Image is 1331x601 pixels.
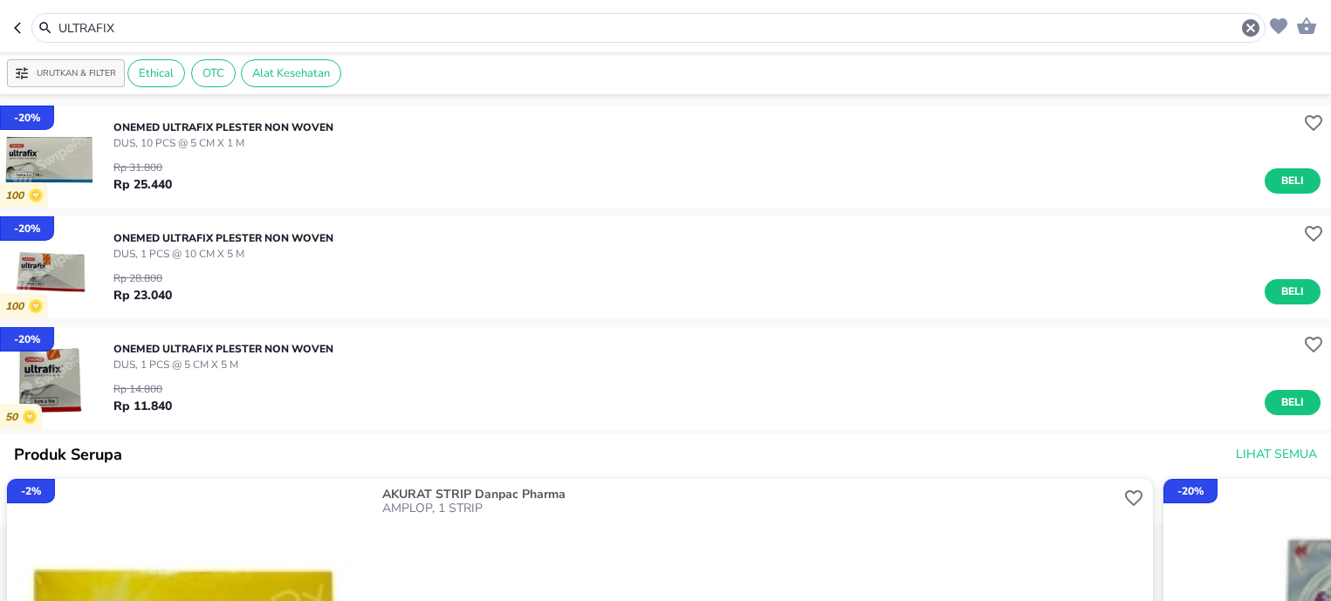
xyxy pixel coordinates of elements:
p: 50 [5,411,23,424]
span: Ethical [128,65,184,81]
p: ONEMED ULTRAFIX PLESTER NON WOVEN [113,230,333,246]
button: Urutkan & Filter [7,59,125,87]
p: Rp 31.800 [113,160,172,175]
p: Urutkan & Filter [37,67,116,80]
p: - 20 % [1177,483,1204,499]
span: Beli [1278,393,1307,412]
span: Beli [1278,172,1307,190]
div: Alat Kesehatan [241,59,341,87]
p: Rp 11.840 [113,397,172,415]
p: Rp 25.440 [113,175,172,194]
button: Beli [1265,279,1321,304]
p: Rp 23.040 [113,286,172,304]
button: Beli [1265,390,1321,415]
p: DUS, 1 PCS @ 10 CM X 5 M [113,246,333,262]
span: Beli [1278,283,1307,301]
button: Lihat Semua [1229,439,1321,471]
span: Lihat Semua [1236,444,1317,466]
p: ONEMED ULTRAFIX PLESTER NON WOVEN [113,120,333,135]
p: Rp 14.800 [113,381,172,397]
div: OTC [191,59,236,87]
p: AKURAT STRIP Danpac Pharma [382,488,1116,502]
button: Beli [1265,168,1321,194]
p: ONEMED ULTRAFIX PLESTER NON WOVEN [113,341,333,357]
span: Alat Kesehatan [242,65,340,81]
span: OTC [192,65,235,81]
input: Cari 4000+ produk di sini [57,19,1240,38]
p: - 20 % [14,331,40,347]
p: - 2 % [21,483,41,499]
p: AMPLOP, 1 STRIP [382,502,1120,516]
p: - 20 % [14,110,40,126]
p: DUS, 10 PCS @ 5 CM X 1 M [113,135,333,151]
p: 100 [5,300,29,313]
p: - 20 % [14,221,40,236]
p: Rp 28.800 [113,270,172,286]
p: 100 [5,189,29,202]
div: Ethical [127,59,185,87]
p: DUS, 1 PCS @ 5 CM X 5 M [113,357,333,372]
